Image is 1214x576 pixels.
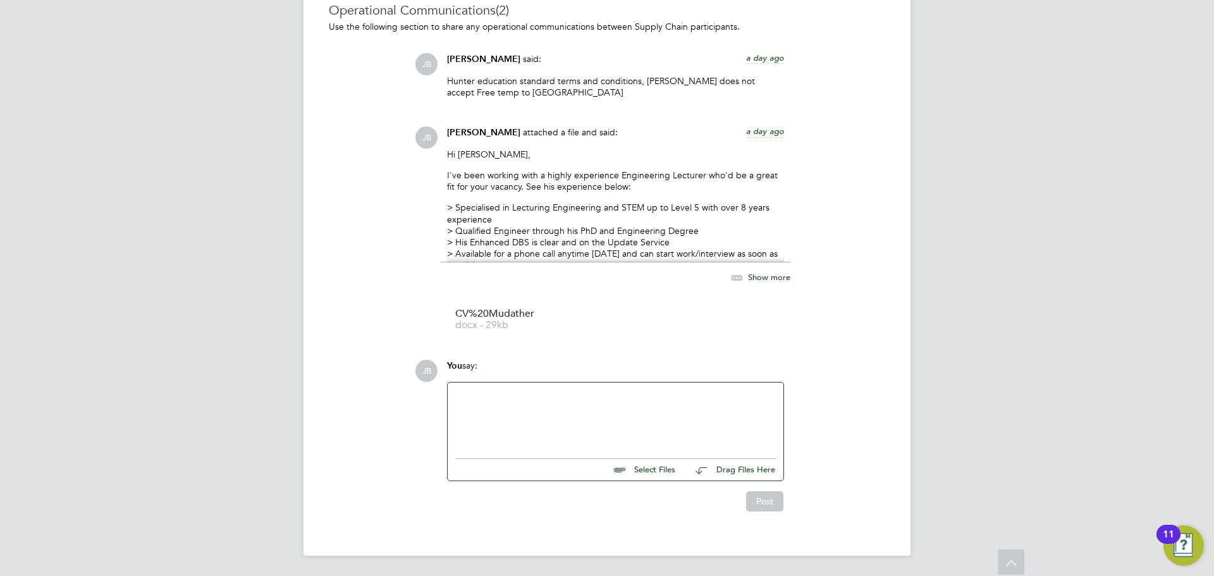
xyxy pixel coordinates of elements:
span: [PERSON_NAME] [447,127,520,138]
span: docx - 29kb [455,321,556,330]
span: (2) [496,2,509,18]
div: 11 [1163,534,1174,551]
button: Drag Files Here [685,457,776,484]
span: CV%20Mudather [455,309,556,319]
button: Post [746,491,783,512]
span: attached a file and said: [523,126,618,138]
button: Open Resource Center, 11 new notifications [1163,525,1204,566]
span: a day ago [746,126,784,137]
h3: Operational Communications [329,2,885,18]
span: You [447,360,462,371]
span: Show more [748,271,790,282]
p: > Specialised in Lecturing Engineering and STEM up to Level 5 with over 8 years experience > Qual... [447,202,784,271]
p: I've been working with a highly experience Engineering Lecturer who'd be a great fit for your vac... [447,169,784,192]
span: [PERSON_NAME] [447,54,520,64]
span: JB [415,360,438,382]
p: Hi [PERSON_NAME], [447,149,784,160]
p: Use the following section to share any operational communications between Supply Chain participants. [329,21,885,32]
div: say: [447,360,784,382]
span: JB [415,53,438,75]
span: JB [415,126,438,149]
p: Hunter education standard terms and conditions, [PERSON_NAME] does not accept Free temp to [GEOGR... [447,75,784,98]
span: said: [523,53,541,64]
a: CV%20Mudather docx - 29kb [455,309,556,330]
span: a day ago [746,52,784,63]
